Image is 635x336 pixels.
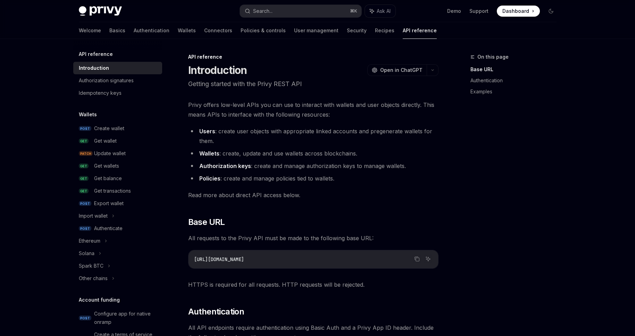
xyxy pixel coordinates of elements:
a: Support [469,8,488,15]
span: Dashboard [502,8,529,15]
strong: Users [199,128,215,135]
span: All requests to the Privy API must be made to the following base URL: [188,233,438,243]
div: Idempotency keys [79,89,122,97]
a: POSTConfigure app for native onramp [73,308,162,328]
div: Spark BTC [79,262,103,270]
div: Get wallets [94,162,119,170]
span: GET [79,163,89,169]
span: Read more about direct API access below. [188,190,438,200]
div: Configure app for native onramp [94,310,158,326]
img: dark logo [79,6,122,16]
span: On this page [477,53,509,61]
li: : create and manage policies tied to wallets. [188,174,438,183]
a: Connectors [204,22,232,39]
button: Ask AI [365,5,395,17]
span: POST [79,201,91,206]
a: GETGet wallet [73,135,162,147]
button: Search...⌘K [240,5,361,17]
span: GET [79,176,89,181]
div: Create wallet [94,124,124,133]
div: Authorization signatures [79,76,134,85]
div: Introduction [79,64,109,72]
a: Idempotency keys [73,87,162,99]
a: Examples [470,86,562,97]
button: Ask AI [424,254,433,263]
h1: Introduction [188,64,247,76]
div: Other chains [79,274,108,283]
a: POSTCreate wallet [73,122,162,135]
span: PATCH [79,151,93,156]
span: GET [79,138,89,144]
strong: Policies [199,175,220,182]
li: : create, update and use wallets across blockchains. [188,149,438,158]
span: Ask AI [377,8,391,15]
a: GETGet transactions [73,185,162,197]
div: Export wallet [94,199,124,208]
a: Introduction [73,62,162,74]
a: GETGet wallets [73,160,162,172]
div: Ethereum [79,237,100,245]
a: Authentication [134,22,169,39]
span: HTTPS is required for all requests. HTTP requests will be rejected. [188,280,438,289]
a: POSTAuthenticate [73,222,162,235]
a: POSTExport wallet [73,197,162,210]
div: Get wallet [94,137,117,145]
a: Wallets [178,22,196,39]
span: Base URL [188,217,225,228]
button: Open in ChatGPT [367,64,427,76]
p: Getting started with the Privy REST API [188,79,438,89]
a: Welcome [79,22,101,39]
span: POST [79,126,91,131]
h5: Account funding [79,296,120,304]
div: Update wallet [94,149,126,158]
a: API reference [403,22,437,39]
a: Authorization signatures [73,74,162,87]
a: GETGet balance [73,172,162,185]
div: Solana [79,249,94,258]
a: Basics [109,22,125,39]
span: Open in ChatGPT [380,67,423,74]
button: Toggle dark mode [545,6,557,17]
span: [URL][DOMAIN_NAME] [194,256,244,262]
a: Base URL [470,64,562,75]
h5: Wallets [79,110,97,119]
a: PATCHUpdate wallet [73,147,162,160]
strong: Authorization keys [199,162,251,169]
span: POST [79,226,91,231]
div: Get balance [94,174,122,183]
a: Security [347,22,367,39]
a: Authentication [470,75,562,86]
a: Policies & controls [241,22,286,39]
div: Authenticate [94,224,123,233]
a: Dashboard [497,6,540,17]
div: API reference [188,53,438,60]
div: Search... [253,7,273,15]
span: Authentication [188,306,244,317]
span: GET [79,188,89,194]
button: Copy the contents from the code block [412,254,421,263]
li: : create and manage authorization keys to manage wallets. [188,161,438,171]
span: Privy offers low-level APIs you can use to interact with wallets and user objects directly. This ... [188,100,438,119]
span: ⌘ K [350,8,357,14]
div: Get transactions [94,187,131,195]
div: Import wallet [79,212,108,220]
span: POST [79,316,91,321]
a: Recipes [375,22,394,39]
h5: API reference [79,50,113,58]
a: User management [294,22,339,39]
strong: Wallets [199,150,219,157]
li: : create user objects with appropriate linked accounts and pregenerate wallets for them. [188,126,438,146]
a: Demo [447,8,461,15]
